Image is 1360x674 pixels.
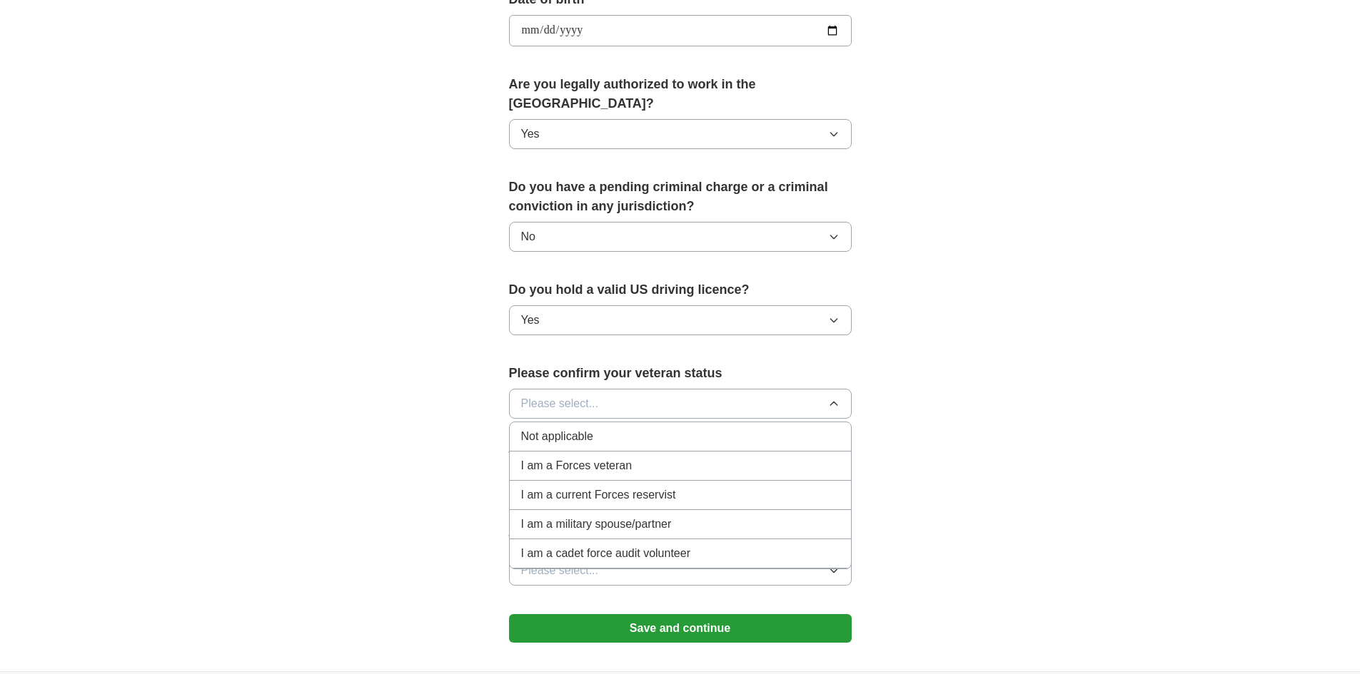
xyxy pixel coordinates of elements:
span: I am a Forces veteran [521,457,633,474]
label: Do you hold a valid US driving licence? [509,280,852,300]
span: I am a current Forces reservist [521,486,676,504]
span: No [521,228,535,245]
span: Please select... [521,395,599,412]
button: No [509,222,852,252]
button: Yes [509,119,852,149]
span: Yes [521,312,540,329]
span: I am a cadet force audit volunteer [521,545,690,562]
label: Please confirm your veteran status [509,364,852,383]
button: Please select... [509,556,852,586]
button: Yes [509,305,852,335]
span: Yes [521,126,540,143]
button: Save and continue [509,614,852,643]
button: Please select... [509,389,852,419]
span: Not applicable [521,428,593,445]
label: Are you legally authorized to work in the [GEOGRAPHIC_DATA]? [509,75,852,113]
label: Do you have a pending criminal charge or a criminal conviction in any jurisdiction? [509,178,852,216]
span: Please select... [521,562,599,579]
span: I am a military spouse/partner [521,516,672,533]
